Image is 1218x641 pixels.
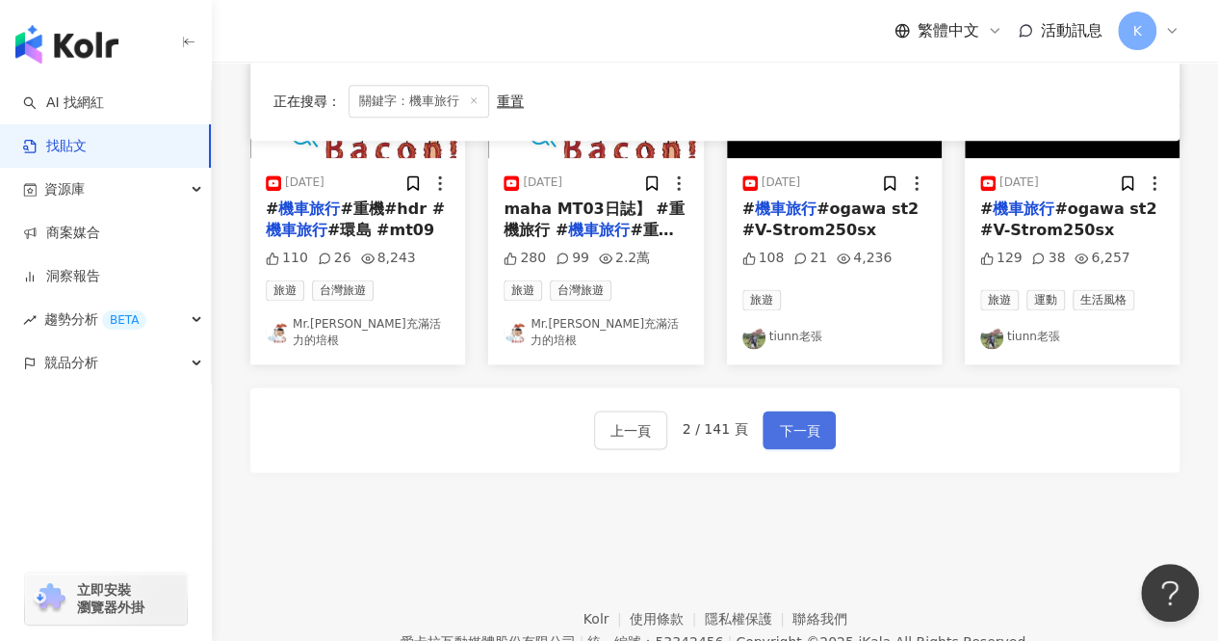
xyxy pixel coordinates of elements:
[23,137,87,156] a: 找貼文
[918,20,979,41] span: 繁體中文
[23,313,37,327] span: rise
[683,421,748,437] span: 2 / 141 頁
[999,174,1039,191] div: [DATE]
[1026,289,1065,310] span: 運動
[23,267,100,286] a: 洞察報告
[504,316,687,349] a: KOL AvatarMr.[PERSON_NAME]充滿活力的培根
[504,280,542,301] span: 旅遊
[980,326,1164,349] a: KOL Avatartiunn老張
[44,168,85,211] span: 資源庫
[599,249,650,268] div: 2.2萬
[550,280,611,301] span: 台灣旅遊
[763,411,836,449] button: 下一頁
[266,200,278,218] span: #
[497,93,524,109] div: 重置
[594,411,667,449] button: 上一頁
[349,85,489,118] span: 關鍵字：機車旅行
[793,249,827,268] div: 21
[266,280,304,301] span: 旅遊
[44,341,98,385] span: 競品分析
[285,174,324,191] div: [DATE]
[1132,20,1141,41] span: K
[980,289,1019,310] span: 旅遊
[1073,289,1134,310] span: 生活風格
[792,611,846,627] a: 聯絡我們
[77,581,144,616] span: 立即安裝 瀏覽器外掛
[610,419,651,442] span: 上一頁
[318,249,351,268] div: 26
[23,93,104,113] a: searchAI 找網紅
[630,611,705,627] a: 使用條款
[25,573,187,625] a: chrome extension立即安裝 瀏覽器外掛
[266,321,289,344] img: KOL Avatar
[15,25,118,64] img: logo
[980,200,993,218] span: #
[102,310,146,330] div: BETA
[266,221,327,239] mark: 機車旅行
[980,200,1157,239] span: #ogawa st2 #V-Strom250sx
[1031,249,1065,268] div: 38
[340,200,445,218] span: #重機#hdr #
[980,249,1023,268] div: 129
[556,249,589,268] div: 99
[742,326,926,349] a: KOL Avatartiunn老張
[755,200,816,218] mark: 機車旅行
[504,321,527,344] img: KOL Avatar
[361,249,416,268] div: 8,243
[278,200,340,218] mark: 機車旅行
[504,249,546,268] div: 280
[568,221,630,239] mark: 機車旅行
[312,280,374,301] span: 台灣旅遊
[742,289,781,310] span: 旅遊
[742,249,785,268] div: 108
[583,611,630,627] a: Kolr
[44,298,146,341] span: 趨勢分析
[742,200,755,218] span: #
[762,174,801,191] div: [DATE]
[266,249,308,268] div: 110
[504,200,684,239] span: maha MT03日誌】 #重機旅行 #
[1041,21,1102,40] span: 活動訊息
[1075,249,1129,268] div: 6,257
[523,174,562,191] div: [DATE]
[266,316,450,349] a: KOL AvatarMr.[PERSON_NAME]充滿活力的培根
[705,611,793,627] a: 隱私權保護
[993,200,1054,218] mark: 機車旅行
[273,93,341,109] span: 正在搜尋 ：
[779,419,819,442] span: 下一頁
[31,583,68,614] img: chrome extension
[980,326,1003,349] img: KOL Avatar
[23,224,100,243] a: 商案媒合
[742,200,920,239] span: #ogawa st2 #V-Strom250sx
[1141,564,1199,622] iframe: Help Scout Beacon - Open
[327,221,434,239] span: #環島 #mt09
[742,326,765,349] img: KOL Avatar
[837,249,892,268] div: 4,236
